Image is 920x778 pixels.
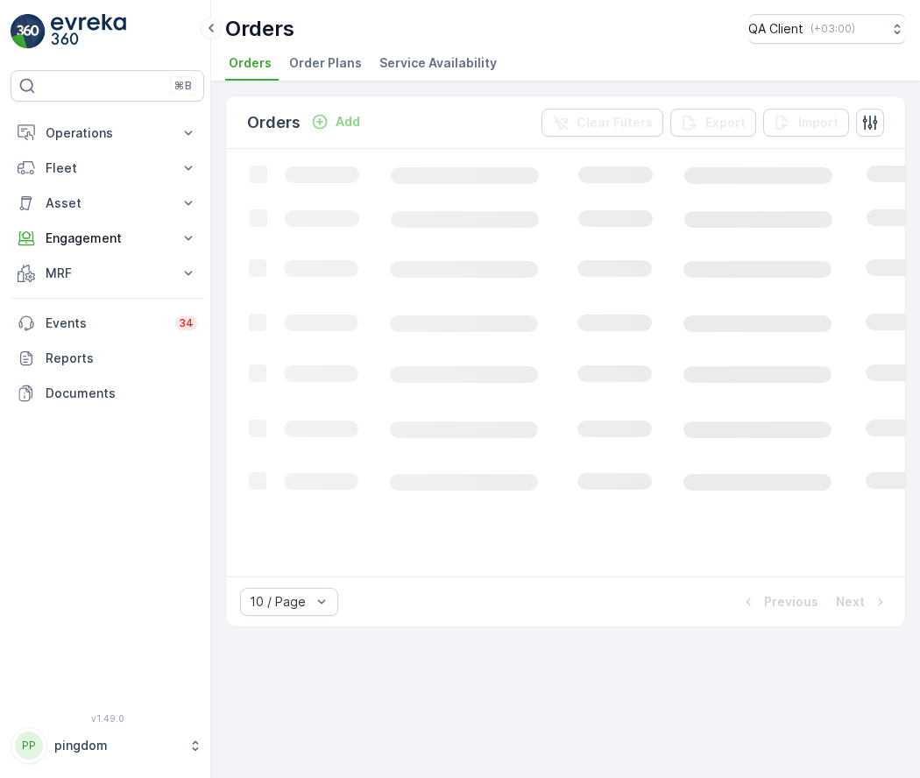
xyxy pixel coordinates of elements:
p: ( +03:00 ) [810,22,855,36]
p: Documents [46,385,197,402]
a: Documents [11,376,204,411]
p: Clear Filters [577,114,653,131]
img: logo_light-DOdMpM7g.png [51,14,126,49]
span: Orders [229,54,272,72]
button: Fleet [11,151,204,186]
p: 34 [179,316,194,330]
p: Orders [247,110,301,135]
p: QA Client [748,20,803,38]
button: Clear Filters [541,109,663,137]
p: Previous [764,593,818,611]
button: PPpingdom [11,727,204,764]
p: Asset [46,194,169,212]
button: Asset [11,186,204,221]
p: Engagement [46,230,169,247]
p: Add [336,113,360,131]
p: Events [46,315,165,332]
p: Export [705,114,746,131]
a: Reports [11,341,204,376]
p: Operations [46,124,169,142]
button: Add [304,111,367,132]
button: Operations [11,116,204,151]
button: Next [834,591,891,612]
a: Events34 [11,306,204,341]
span: v 1.49.0 [11,713,204,724]
button: MRF [11,256,204,291]
p: Fleet [46,159,169,177]
img: logo [11,14,46,49]
span: Service Availability [379,54,497,72]
span: Order Plans [289,54,362,72]
p: ⌘B [174,79,192,93]
button: Previous [738,591,820,612]
button: Export [670,109,756,137]
button: QA Client(+03:00) [748,14,906,44]
button: Engagement [11,221,204,256]
button: Import [763,109,849,137]
div: PP [15,732,43,760]
p: Import [798,114,839,131]
p: MRF [46,265,169,282]
p: Orders [225,15,294,43]
p: pingdom [54,737,180,754]
p: Reports [46,350,197,367]
p: Next [836,593,865,611]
